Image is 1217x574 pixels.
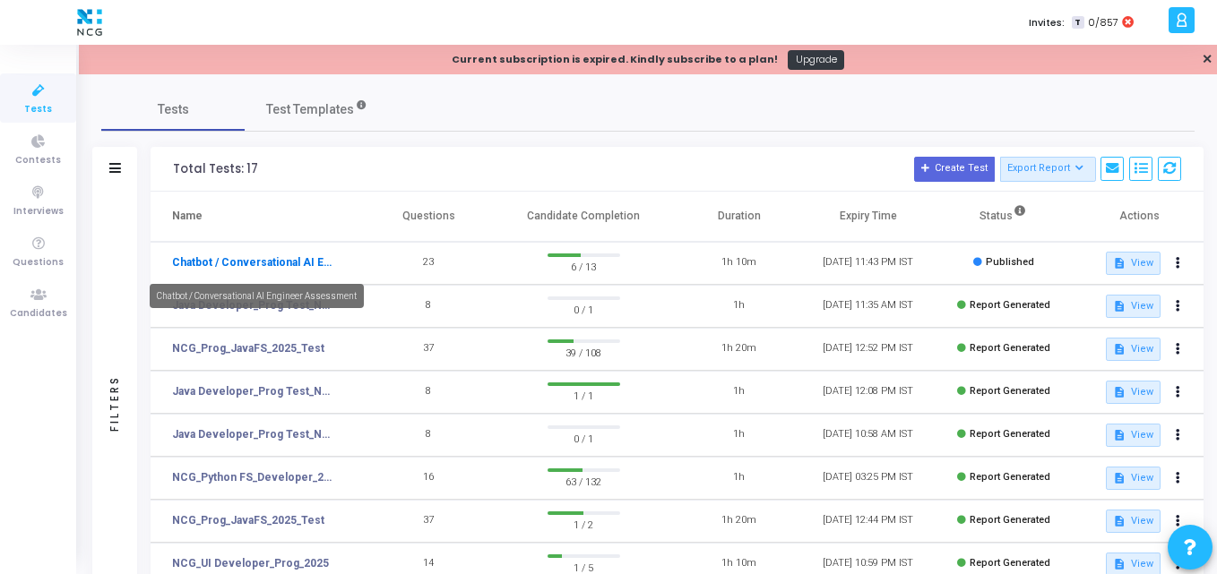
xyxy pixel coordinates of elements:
[1113,472,1126,484] mat-icon: description
[151,192,364,242] th: Name
[172,426,337,442] a: Java Developer_Prog Test_NCG
[1029,15,1065,30] label: Invites:
[1113,386,1126,398] mat-icon: description
[10,306,67,321] span: Candidates
[804,371,933,414] td: [DATE] 12:08 PM IST
[1088,15,1118,30] span: 0/857
[1075,192,1204,242] th: Actions
[364,500,493,543] td: 37
[15,153,61,168] span: Contests
[548,343,620,361] span: 39 / 108
[1113,257,1126,270] mat-icon: description
[172,254,337,270] a: Chatbot / Conversational AI Engineer Assessment
[364,414,493,457] td: 8
[493,192,675,242] th: Candidate Completion
[548,386,620,404] span: 1 / 1
[548,472,620,490] span: 63 / 132
[13,204,64,219] span: Interviews
[364,371,493,414] td: 8
[1072,16,1083,30] span: T
[804,414,933,457] td: [DATE] 10:58 AM IST
[933,192,1075,242] th: Status
[150,284,364,308] div: Chatbot / Conversational AI Engineer Assessment
[24,102,52,117] span: Tests
[173,162,258,176] div: Total Tests: 17
[548,257,620,275] span: 6 / 13
[73,4,107,40] img: logo
[970,385,1050,397] span: Report Generated
[804,242,933,285] td: [DATE] 11:43 PM IST
[804,457,933,500] td: [DATE] 03:25 PM IST
[970,342,1050,354] span: Report Generated
[675,192,804,242] th: Duration
[804,328,933,371] td: [DATE] 12:52 PM IST
[675,285,804,328] td: 1h
[970,299,1050,311] span: Report Generated
[1113,515,1126,527] mat-icon: description
[548,515,620,533] span: 1 / 2
[804,500,933,543] td: [DATE] 12:44 PM IST
[364,328,493,371] td: 37
[1113,343,1126,356] mat-icon: description
[986,256,1034,268] span: Published
[970,428,1050,440] span: Report Generated
[1000,157,1096,182] button: Export Report
[364,192,493,242] th: Questions
[1106,338,1161,361] button: View
[1106,467,1161,490] button: View
[1106,295,1161,318] button: View
[804,192,933,242] th: Expiry Time
[452,52,778,67] div: Current subscription is expired. Kindly subscribe to a plan!
[266,100,354,119] span: Test Templates
[172,512,324,528] a: NCG_Prog_JavaFS_2025_Test
[364,285,493,328] td: 8
[107,304,123,501] div: Filters
[1106,252,1161,275] button: View
[1202,50,1213,69] a: ✕
[675,500,804,543] td: 1h 20m
[1106,424,1161,447] button: View
[1106,381,1161,404] button: View
[788,50,844,70] a: Upgrade
[1113,558,1126,570] mat-icon: description
[970,557,1050,569] span: Report Generated
[172,555,329,571] a: NCG_UI Developer_Prog_2025
[172,340,324,356] a: NCG_Prog_JavaFS_2025_Test
[172,469,337,485] a: NCG_Python FS_Developer_2025
[548,429,620,447] span: 0 / 1
[675,457,804,500] td: 1h
[914,157,995,182] button: Create Test
[1106,510,1161,533] button: View
[1113,300,1126,313] mat-icon: description
[1113,429,1126,441] mat-icon: description
[804,285,933,328] td: [DATE] 11:35 AM IST
[675,242,804,285] td: 1h 10m
[158,100,189,119] span: Tests
[675,328,804,371] td: 1h 20m
[970,514,1050,526] span: Report Generated
[675,371,804,414] td: 1h
[548,300,620,318] span: 0 / 1
[675,414,804,457] td: 1h
[172,383,337,399] a: Java Developer_Prog Test_NCG
[970,471,1050,483] span: Report Generated
[13,255,64,270] span: Questions
[364,457,493,500] td: 16
[364,242,493,285] td: 23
